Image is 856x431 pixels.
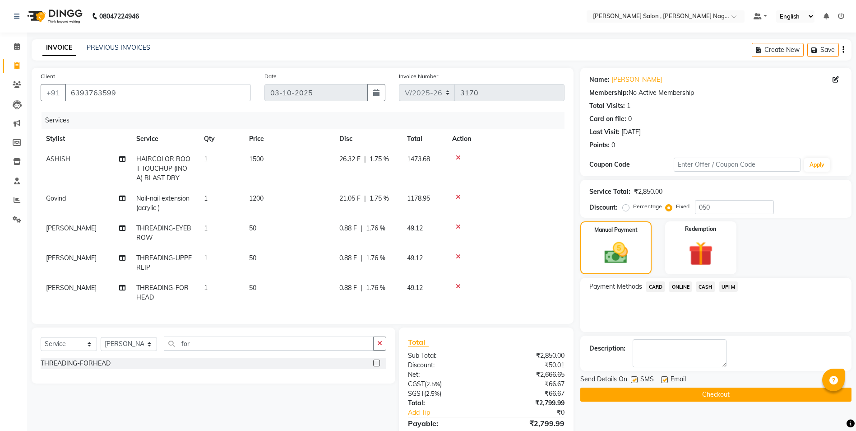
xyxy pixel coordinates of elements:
[41,359,111,368] div: THREADING-FORHEAD
[204,254,208,262] span: 1
[407,155,430,163] span: 1473.68
[589,141,610,150] div: Points:
[696,281,715,292] span: CASH
[204,224,208,232] span: 1
[804,158,830,172] button: Apply
[669,281,692,292] span: ONLINE
[334,129,402,149] th: Disc
[23,4,85,29] img: logo
[589,88,629,98] div: Membership:
[366,283,385,293] span: 1.76 %
[589,187,630,197] div: Service Total:
[408,380,425,388] span: CGST
[401,418,486,429] div: Payable:
[249,155,264,163] span: 1500
[486,379,572,389] div: ₹66.67
[633,202,662,211] label: Percentage
[486,389,572,398] div: ₹66.67
[408,389,424,398] span: SGST
[401,408,500,417] a: Add Tip
[339,253,357,263] span: 0.88 F
[589,88,842,98] div: No Active Membership
[407,194,430,202] span: 1178.95
[366,224,385,233] span: 1.76 %
[204,194,208,202] span: 1
[407,284,423,292] span: 49.12
[407,224,423,232] span: 49.12
[42,112,571,129] div: Services
[136,194,190,212] span: Nail-nail extension (acrylic )
[204,155,208,163] span: 1
[486,398,572,408] div: ₹2,799.99
[136,284,189,301] span: THREADING-FORHEAD
[339,283,357,293] span: 0.88 F
[46,224,97,232] span: [PERSON_NAME]
[249,254,256,262] span: 50
[589,101,625,111] div: Total Visits:
[204,284,208,292] span: 1
[671,375,686,386] span: Email
[99,4,139,29] b: 08047224946
[339,224,357,233] span: 0.88 F
[752,43,804,57] button: Create New
[41,72,55,80] label: Client
[674,158,800,172] input: Enter Offer / Coupon Code
[486,361,572,370] div: ₹50.01
[447,129,564,149] th: Action
[65,84,251,101] input: Search by Name/Mobile/Email/Code
[640,375,654,386] span: SMS
[407,254,423,262] span: 49.12
[401,398,486,408] div: Total:
[401,351,486,361] div: Sub Total:
[136,254,192,272] span: THREADING-UPPERLIP
[46,254,97,262] span: [PERSON_NAME]
[41,129,131,149] th: Stylist
[634,187,662,197] div: ₹2,850.00
[361,283,362,293] span: |
[401,379,486,389] div: ( )
[402,129,447,149] th: Total
[589,203,617,212] div: Discount:
[589,160,674,169] div: Coupon Code
[339,155,361,164] span: 26.32 F
[401,361,486,370] div: Discount:
[131,129,199,149] th: Service
[401,389,486,398] div: ( )
[361,253,362,263] span: |
[589,75,610,84] div: Name:
[370,194,389,203] span: 1.75 %
[199,129,244,149] th: Qty
[244,129,334,149] th: Price
[42,40,76,56] a: INVOICE
[249,284,256,292] span: 50
[136,155,190,182] span: HAIRCOLOR ROOT TOUCHUP (INOA) BLAST DRY
[426,390,440,397] span: 2.5%
[594,226,638,234] label: Manual Payment
[628,114,632,124] div: 0
[486,370,572,379] div: ₹2,666.65
[361,224,362,233] span: |
[370,155,389,164] span: 1.75 %
[589,127,620,137] div: Last Visit:
[249,224,256,232] span: 50
[611,141,615,150] div: 0
[580,375,627,386] span: Send Details On
[399,72,438,80] label: Invoice Number
[621,127,641,137] div: [DATE]
[264,72,277,80] label: Date
[46,155,70,163] span: ASHISH
[685,225,716,233] label: Redemption
[719,281,738,292] span: UPI M
[366,253,385,263] span: 1.76 %
[426,380,440,388] span: 2.5%
[486,418,572,429] div: ₹2,799.99
[401,370,486,379] div: Net:
[136,224,191,242] span: THREADING-EYEBROW
[46,284,97,292] span: [PERSON_NAME]
[627,101,630,111] div: 1
[364,155,366,164] span: |
[339,194,361,203] span: 21.05 F
[500,408,571,417] div: ₹0
[408,337,429,347] span: Total
[589,114,626,124] div: Card on file:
